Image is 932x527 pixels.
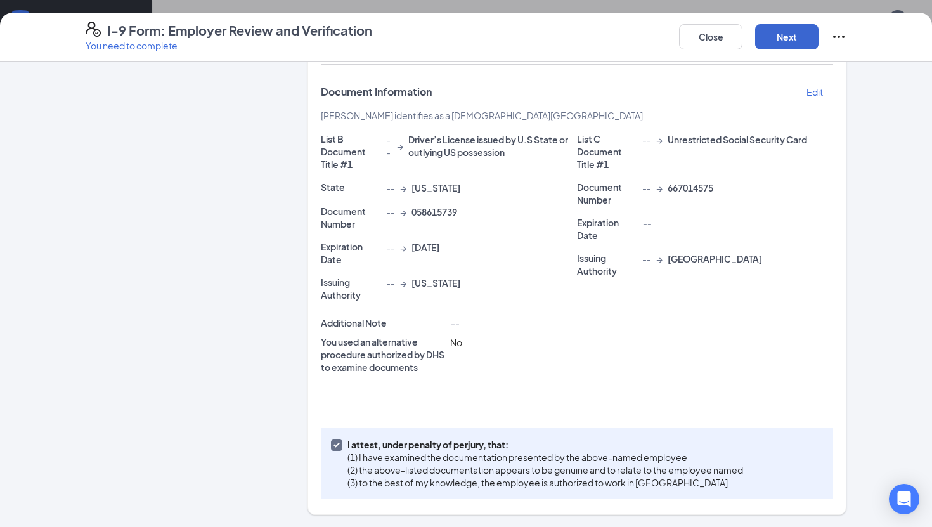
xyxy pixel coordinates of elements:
[668,133,807,146] span: Unrestricted Social Security Card
[411,277,460,289] span: [US_STATE]
[656,133,663,146] span: →
[656,252,663,265] span: →
[400,205,406,218] span: →
[397,140,403,152] span: →
[411,181,460,194] span: [US_STATE]
[321,181,381,193] p: State
[321,240,381,266] p: Expiration Date
[321,133,381,171] p: List B Document Title #1
[386,241,395,254] span: --
[642,218,651,229] span: --
[347,438,743,451] p: I attest, under penalty of perjury, that:
[577,252,637,277] p: Issuing Authority
[668,181,713,194] span: 667014575
[889,484,919,514] div: Open Intercom Messenger
[450,337,462,348] span: No
[86,22,101,37] svg: FormI9EVerifyIcon
[321,110,643,121] span: [PERSON_NAME] identifies as a [DEMOGRAPHIC_DATA][GEOGRAPHIC_DATA]
[386,181,395,194] span: --
[400,181,406,194] span: →
[642,181,651,194] span: --
[347,464,743,476] p: (2) the above-listed documentation appears to be genuine and to relate to the employee named
[321,86,432,98] span: Document Information
[679,24,742,49] button: Close
[347,476,743,489] p: (3) to the best of my knowledge, the employee is authorized to work in [GEOGRAPHIC_DATA].
[107,22,372,39] h4: I-9 Form: Employer Review and Verification
[321,205,381,230] p: Document Number
[755,24,819,49] button: Next
[321,276,381,301] p: Issuing Authority
[86,39,372,52] p: You need to complete
[668,252,762,265] span: [GEOGRAPHIC_DATA]
[400,277,406,289] span: →
[411,241,439,254] span: [DATE]
[831,29,846,44] svg: Ellipses
[577,133,637,171] p: List C Document Title #1
[321,335,445,374] p: You used an alternative procedure authorized by DHS to examine documents
[386,205,395,218] span: --
[806,86,823,98] p: Edit
[642,133,651,146] span: --
[408,133,577,159] span: Driver’s License issued by U.S State or outlying US possession
[386,277,395,289] span: --
[400,241,406,254] span: →
[577,181,637,206] p: Document Number
[386,133,392,159] span: --
[347,451,743,464] p: (1) I have examined the documentation presented by the above-named employee
[321,316,445,329] p: Additional Note
[656,181,663,194] span: →
[642,252,651,265] span: --
[577,216,637,242] p: Expiration Date
[450,318,459,329] span: --
[411,205,457,218] span: 058615739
